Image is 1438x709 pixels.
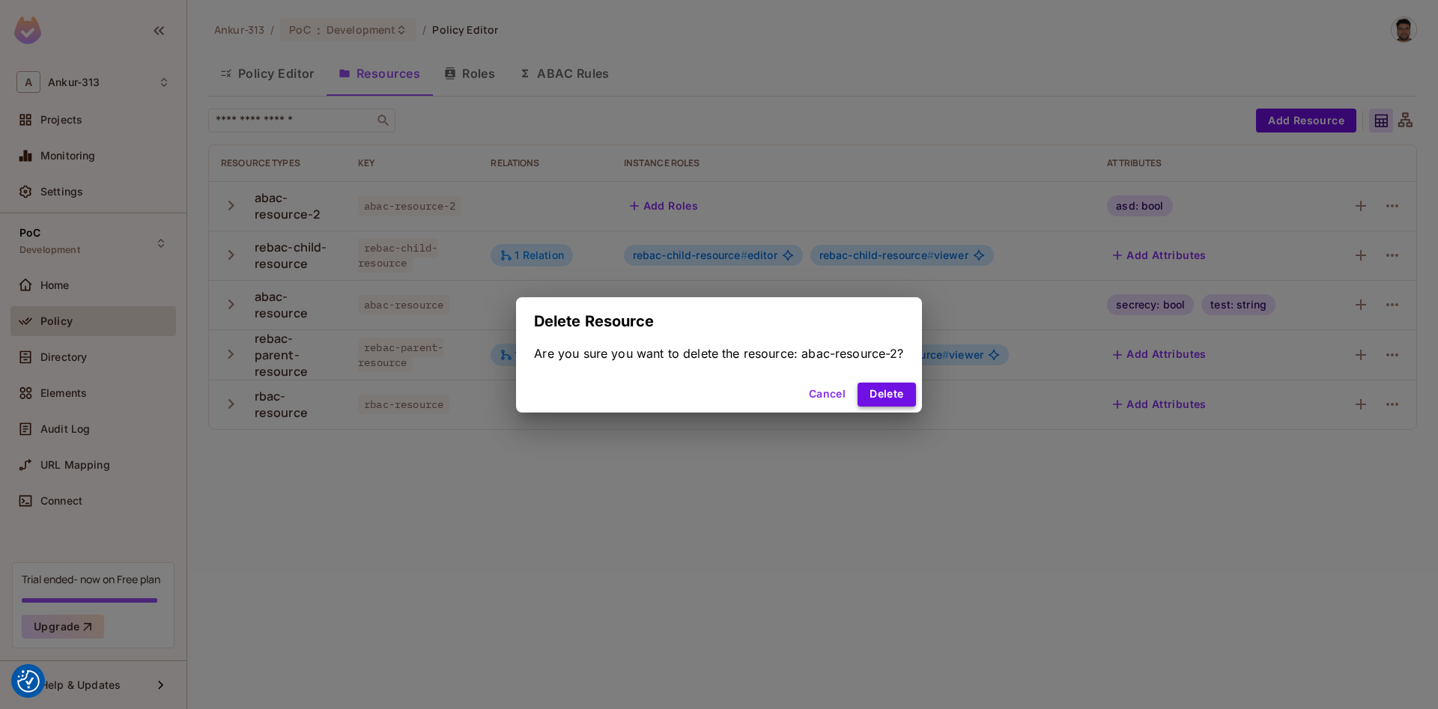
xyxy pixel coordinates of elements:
button: Delete [858,383,915,407]
img: Revisit consent button [17,670,40,693]
div: Are you sure you want to delete the resource: abac-resource-2? [534,345,903,362]
h2: Delete Resource [516,297,921,345]
button: Cancel [803,383,852,407]
button: Consent Preferences [17,670,40,693]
